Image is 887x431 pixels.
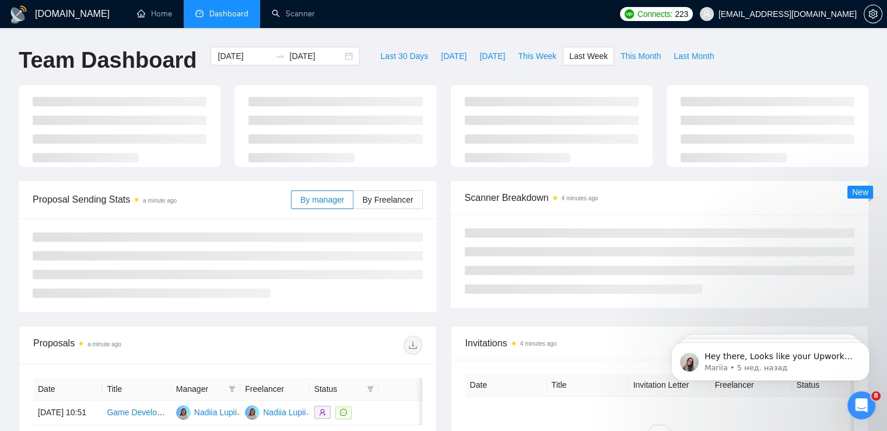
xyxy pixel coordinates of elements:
[547,374,629,397] th: Title
[625,9,634,19] img: upwork-logo.png
[319,409,326,416] span: user-add
[637,8,672,20] span: Connects:
[871,391,881,401] span: 8
[511,47,563,65] button: This Week
[33,336,227,354] div: Proposals
[263,406,306,419] div: Nadiia Lupii
[209,9,248,19] span: Dashboard
[374,47,434,65] button: Last 30 Days
[479,50,505,62] span: [DATE]
[629,374,710,397] th: Invitation Letter
[102,378,171,401] th: Title
[441,50,467,62] span: [DATE]
[107,408,331,417] a: Game Developer Needed for Exciting Gambling Game Project
[654,318,887,399] iframe: Intercom notifications сообщение
[102,401,171,425] td: Game Developer Needed for Exciting Gambling Game Project
[367,385,374,392] span: filter
[569,50,608,62] span: Last Week
[473,47,511,65] button: [DATE]
[562,195,598,201] time: 4 minutes ago
[314,383,362,395] span: Status
[289,50,342,62] input: End date
[51,34,201,183] span: Hey there, Looks like your Upwork agency OmiSoft 🏆 Multi-awarded AI & Web3 Agency ran out of conn...
[674,50,714,62] span: Last Month
[194,406,237,419] div: Nadiia Lupii
[240,378,309,401] th: Freelancer
[176,383,224,395] span: Manager
[675,8,688,20] span: 223
[33,192,291,207] span: Proposal Sending Stats
[434,47,473,65] button: [DATE]
[620,50,661,62] span: This Month
[51,45,201,55] p: Message from Mariia, sent 5 нед. назад
[380,50,428,62] span: Last 30 Days
[847,391,875,419] iframe: Intercom live chat
[272,9,315,19] a: searchScanner
[518,50,556,62] span: This Week
[33,401,102,425] td: [DATE] 10:51
[667,47,720,65] button: Last Month
[864,9,882,19] span: setting
[864,9,882,19] a: setting
[563,47,614,65] button: Last Week
[176,407,237,416] a: NLNadiia Lupii
[19,47,197,74] h1: Team Dashboard
[195,9,204,18] span: dashboard
[143,197,177,204] time: a minute ago
[362,195,413,204] span: By Freelancer
[520,340,557,347] time: 4 minutes ago
[226,380,238,398] span: filter
[300,195,344,204] span: By manager
[218,50,271,62] input: Start date
[364,380,376,398] span: filter
[852,187,868,197] span: New
[9,5,28,24] img: logo
[229,385,236,392] span: filter
[245,405,260,420] img: NL
[137,9,172,19] a: homeHome
[275,51,285,61] span: swap-right
[465,336,854,350] span: Invitations
[33,378,102,401] th: Date
[171,378,240,401] th: Manager
[176,405,191,420] img: NL
[275,51,285,61] span: to
[703,10,711,18] span: user
[245,407,306,416] a: NLNadiia Lupii
[465,374,547,397] th: Date
[864,5,882,23] button: setting
[465,190,855,205] span: Scanner Breakdown
[614,47,667,65] button: This Month
[87,341,121,347] time: a minute ago
[340,409,347,416] span: message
